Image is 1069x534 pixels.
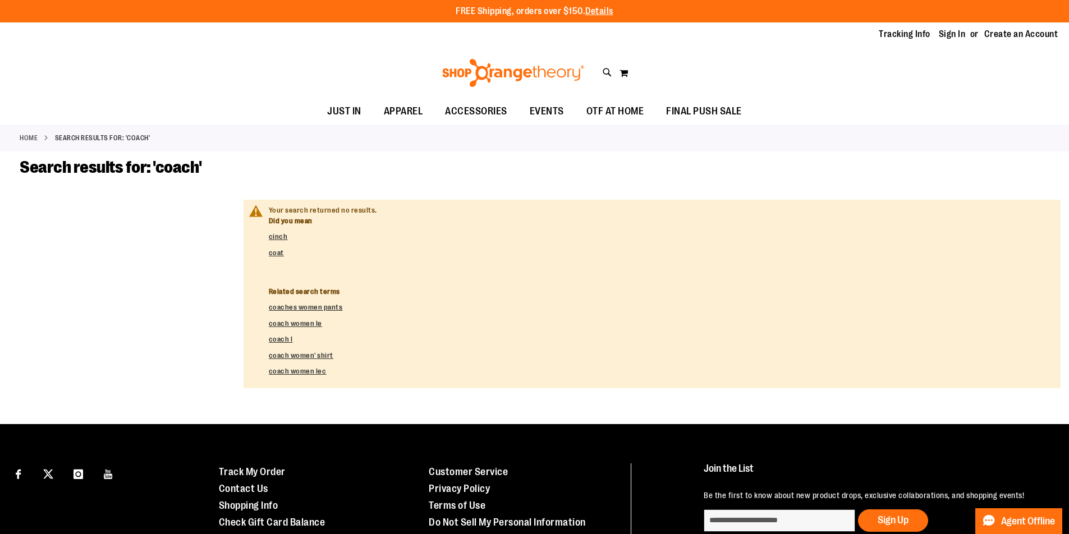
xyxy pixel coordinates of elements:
[429,517,586,528] a: Do Not Sell My Personal Information
[704,463,1043,484] h4: Join the List
[269,205,1052,377] div: Your search returned no results.
[20,158,202,177] span: Search results for: 'coach'
[269,232,288,241] a: cinch
[8,463,28,483] a: Visit our Facebook page
[975,508,1062,534] button: Agent Offline
[384,99,423,124] span: APPAREL
[666,99,742,124] span: FINAL PUSH SALE
[939,28,966,40] a: Sign In
[879,28,930,40] a: Tracking Info
[219,517,325,528] a: Check Gift Card Balance
[269,248,284,257] a: coat
[586,99,644,124] span: OTF AT HOME
[68,463,88,483] a: Visit our Instagram page
[445,99,507,124] span: ACCESSORIES
[704,509,855,532] input: enter email
[219,466,286,477] a: Track My Order
[858,509,928,532] button: Sign Up
[43,469,53,479] img: Twitter
[269,319,322,328] a: coach women le
[269,335,293,343] a: coach l
[704,490,1043,501] p: Be the first to know about new product drops, exclusive collaborations, and shopping events!
[55,133,150,143] strong: Search results for: 'coach'
[99,463,118,483] a: Visit our Youtube page
[585,6,613,16] a: Details
[878,514,909,526] span: Sign Up
[327,99,361,124] span: JUST IN
[984,28,1058,40] a: Create an Account
[219,483,268,494] a: Contact Us
[20,133,38,143] a: Home
[269,287,1052,297] dt: Related search terms
[269,216,1052,227] dt: Did you mean
[456,5,613,18] p: FREE Shipping, orders over $150.
[269,351,333,360] a: coach women' shirt
[429,466,508,477] a: Customer Service
[429,483,490,494] a: Privacy Policy
[39,463,58,483] a: Visit our X page
[429,500,485,511] a: Terms of Use
[441,59,586,87] img: Shop Orangetheory
[269,367,327,375] a: coach women lec
[530,99,564,124] span: EVENTS
[219,500,278,511] a: Shopping Info
[269,303,343,311] a: coaches women pants
[1001,516,1055,527] span: Agent Offline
